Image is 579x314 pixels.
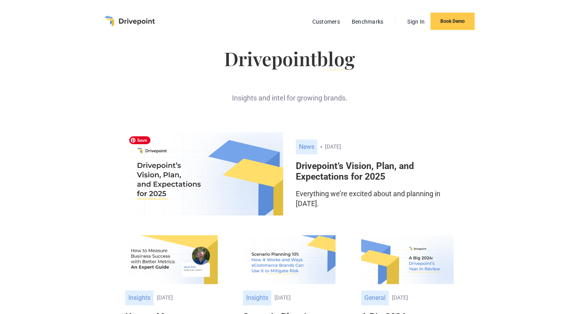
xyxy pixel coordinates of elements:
a: home [104,16,155,27]
h6: Drivepoint’s Vision, Plan, and Expectations for 2025 [296,161,454,182]
div: [DATE] [275,294,336,301]
span: Save [129,136,150,144]
div: [DATE] [392,294,454,301]
div: Insights [243,290,271,305]
a: Book Demo [431,13,475,30]
img: Scenario Planning 101: How It Works and Ways eCommerce Brands Can Use It to Mitigate Risk [243,235,336,284]
img: How to Measure Business Success with Better Metrics: An Expert Guide [125,235,218,284]
h1: Drivepoint [125,49,454,68]
div: Insights and intel for growing brands. [125,80,454,103]
a: Customers [308,17,344,27]
div: General [361,290,389,305]
img: A Big 2024: Drivepoint’s Year in Review [361,235,454,284]
div: [DATE] [157,294,218,301]
div: Insights [125,290,154,305]
p: Everything we’re excited about and planning in [DATE]. [296,189,454,208]
a: Sign In [403,17,429,27]
a: Benchmarks [348,17,388,27]
div: News [296,139,317,154]
a: News[DATE]Drivepoint’s Vision, Plan, and Expectations for 2025Everything we’re excited about and ... [296,139,454,209]
span: blog [317,46,355,71]
div: [DATE] [325,143,454,150]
